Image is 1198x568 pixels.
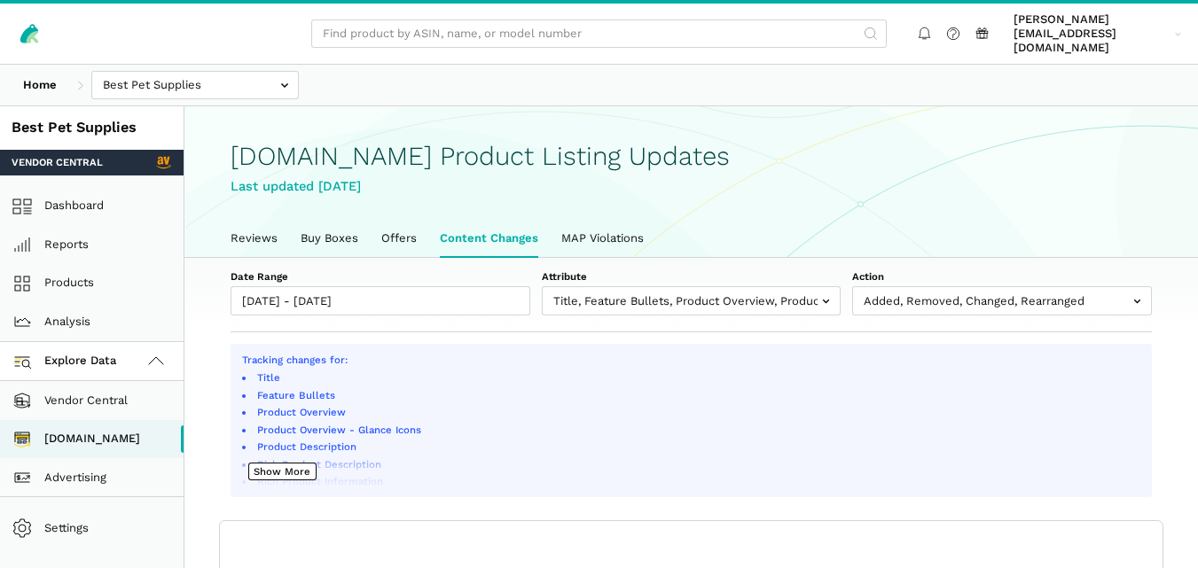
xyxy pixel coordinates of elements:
[1008,10,1187,58] a: [PERSON_NAME][EMAIL_ADDRESS][DOMAIN_NAME]
[248,463,317,480] button: Show More
[254,474,1140,488] li: Rich Product Information
[311,19,887,49] input: Find product by ASIN, name, or model number
[542,269,842,284] label: Attribute
[254,423,1140,437] li: Product Overview - Glance Icons
[12,118,172,138] div: Best Pet Supplies
[12,71,68,100] a: Home
[289,220,370,257] a: Buy Boxes
[1014,12,1169,56] span: [PERSON_NAME][EMAIL_ADDRESS][DOMAIN_NAME]
[852,269,1152,284] label: Action
[254,405,1140,419] li: Product Overview
[231,269,530,284] label: Date Range
[254,388,1140,402] li: Feature Bullets
[542,286,842,315] input: Title, Feature Bullets, Product Overview, Product Overview - Glance Icons, Product Description, R...
[91,71,299,100] input: Best Pet Supplies
[852,286,1152,315] input: Added, Removed, Changed, Rearranged
[242,353,1140,368] p: Tracking changes for:
[12,155,103,169] span: Vendor Central
[231,142,1152,171] h1: [DOMAIN_NAME] Product Listing Updates
[550,220,655,257] a: MAP Violations
[254,440,1140,454] li: Product Description
[219,220,289,257] a: Reviews
[428,220,550,257] a: Content Changes
[254,457,1140,471] li: Rich Product Description
[254,370,1140,385] li: Title
[18,351,117,372] span: Explore Data
[370,220,428,257] a: Offers
[231,176,1152,197] div: Last updated [DATE]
